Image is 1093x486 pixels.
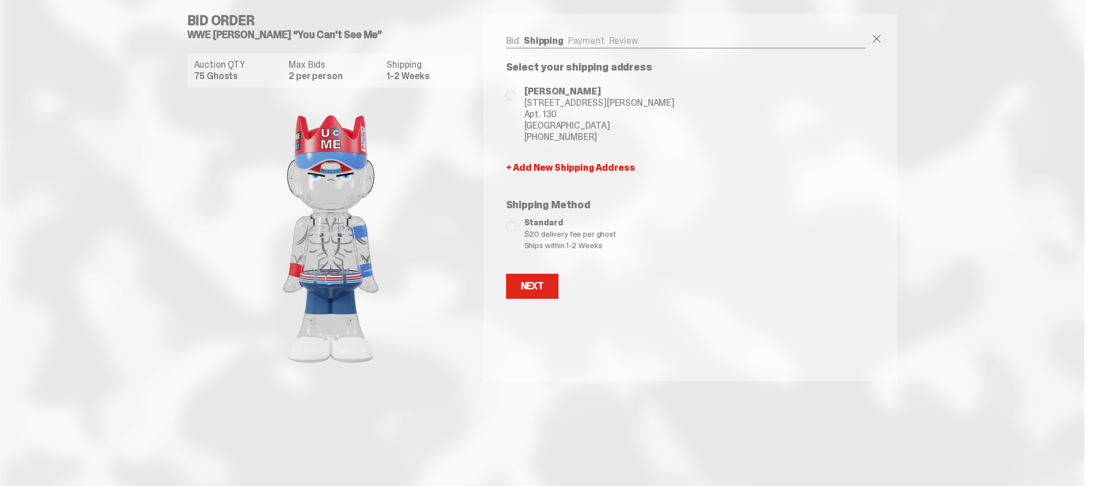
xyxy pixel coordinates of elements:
[506,274,558,299] button: Next
[524,228,866,240] span: $20 delivery fee per ghost
[506,35,520,47] a: Bid
[524,97,675,109] span: [STREET_ADDRESS][PERSON_NAME]
[524,217,866,228] span: Standard
[194,72,282,81] dd: 75 Ghosts
[194,60,282,69] dt: Auction QTY
[506,62,866,72] p: Select your shipping address
[524,35,564,47] a: Shipping
[289,60,380,69] dt: Max Bids
[524,120,675,131] span: [GEOGRAPHIC_DATA]
[387,60,467,69] dt: Shipping
[568,35,605,47] a: Payment
[506,163,866,172] a: + Add New Shipping Address
[387,72,467,81] dd: 1-2 Weeks
[187,30,483,40] h5: WWE [PERSON_NAME] “You Can't See Me”
[524,109,675,120] span: Apt. 130
[187,14,483,27] h4: Bid Order
[524,240,866,251] span: Ships within 1-2 Weeks
[524,131,675,143] span: [PHONE_NUMBER]
[289,72,380,81] dd: 2 per person
[524,86,675,97] span: [PERSON_NAME]
[506,200,866,210] p: Shipping Method
[217,97,445,381] img: product image
[521,282,544,291] div: Next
